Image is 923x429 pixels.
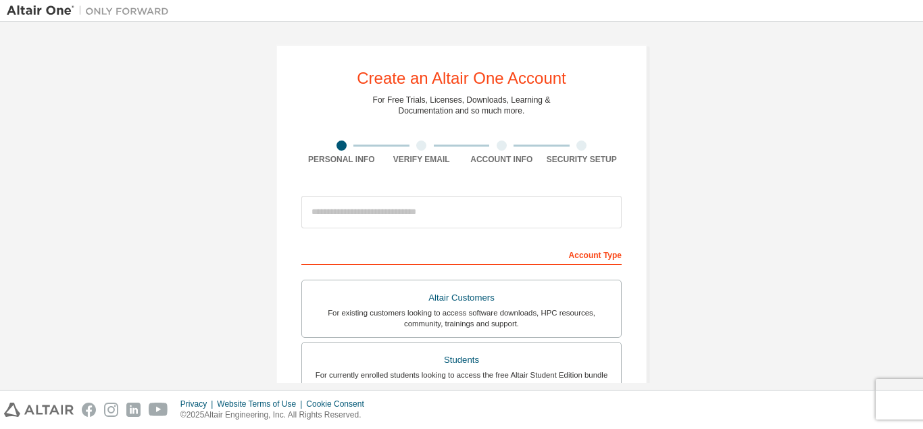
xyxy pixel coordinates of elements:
[301,243,622,265] div: Account Type
[7,4,176,18] img: Altair One
[310,307,613,329] div: For existing customers looking to access software downloads, HPC resources, community, trainings ...
[149,403,168,417] img: youtube.svg
[357,70,566,86] div: Create an Altair One Account
[373,95,551,116] div: For Free Trials, Licenses, Downloads, Learning & Documentation and so much more.
[82,403,96,417] img: facebook.svg
[126,403,141,417] img: linkedin.svg
[310,351,613,370] div: Students
[301,154,382,165] div: Personal Info
[104,403,118,417] img: instagram.svg
[180,409,372,421] p: © 2025 Altair Engineering, Inc. All Rights Reserved.
[382,154,462,165] div: Verify Email
[461,154,542,165] div: Account Info
[310,370,613,391] div: For currently enrolled students looking to access the free Altair Student Edition bundle and all ...
[217,399,306,409] div: Website Terms of Use
[180,399,217,409] div: Privacy
[4,403,74,417] img: altair_logo.svg
[542,154,622,165] div: Security Setup
[306,399,372,409] div: Cookie Consent
[310,288,613,307] div: Altair Customers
